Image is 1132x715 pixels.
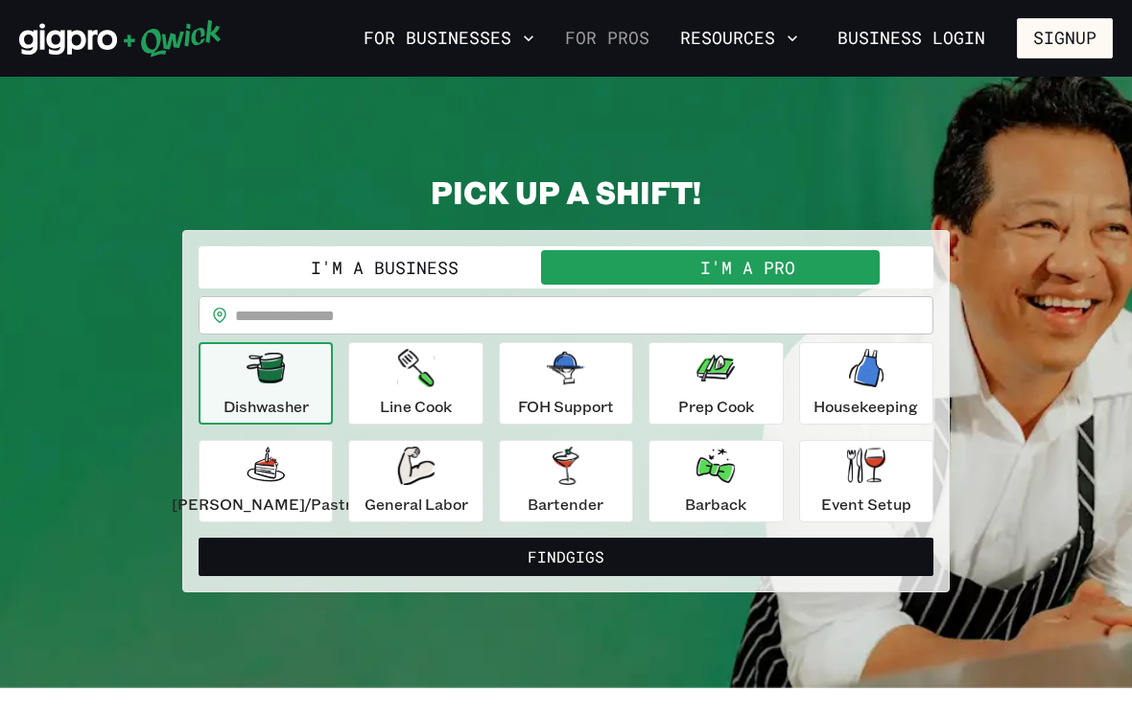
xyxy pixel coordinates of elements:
p: Dishwasher [224,395,309,418]
h2: PICK UP A SHIFT! [182,173,950,211]
a: Business Login [821,18,1002,58]
p: Barback [685,493,746,516]
p: Housekeeping [814,395,918,418]
button: General Labor [348,440,483,522]
p: General Labor [365,493,468,516]
p: Prep Cook [678,395,754,418]
button: FindGigs [199,538,933,576]
button: For Businesses [356,22,542,55]
button: Resources [672,22,806,55]
p: Event Setup [821,493,911,516]
button: [PERSON_NAME]/Pastry [199,440,333,522]
button: I'm a Pro [566,250,930,285]
button: Housekeeping [799,342,933,425]
p: Bartender [528,493,603,516]
button: Signup [1017,18,1113,58]
button: Prep Cook [649,342,783,425]
button: Barback [649,440,783,522]
button: I'm a Business [202,250,566,285]
p: Line Cook [380,395,452,418]
a: For Pros [557,22,657,55]
button: Dishwasher [199,342,333,425]
button: Event Setup [799,440,933,522]
button: Bartender [499,440,633,522]
p: [PERSON_NAME]/Pastry [172,493,360,516]
p: FOH Support [518,395,614,418]
button: FOH Support [499,342,633,425]
button: Line Cook [348,342,483,425]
